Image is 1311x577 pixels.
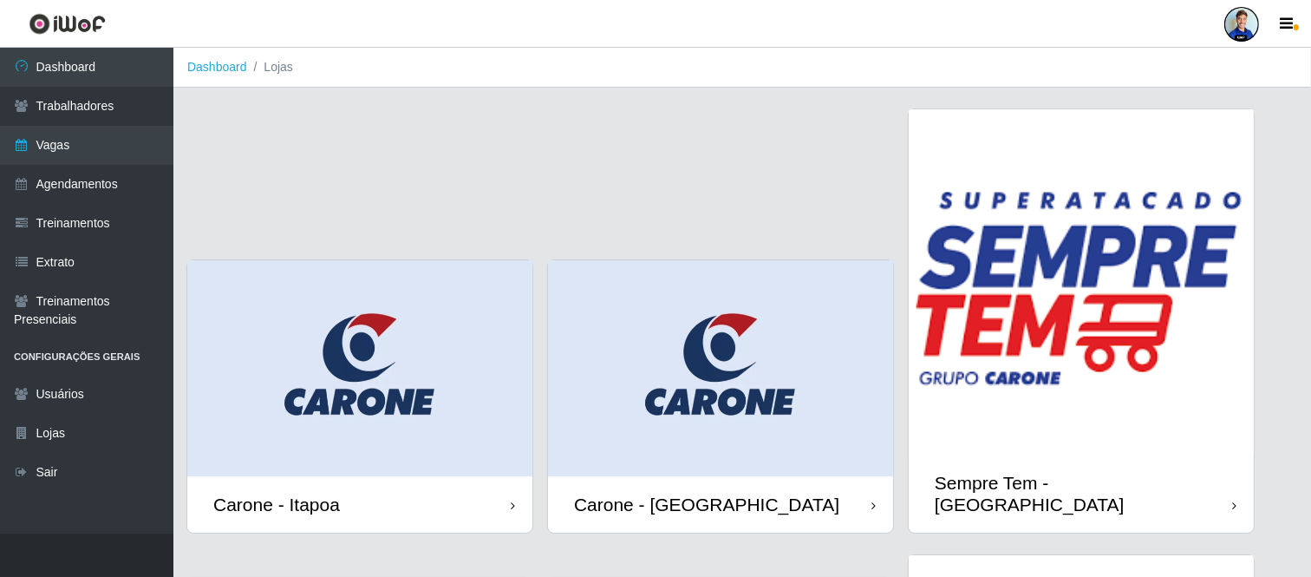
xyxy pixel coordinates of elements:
img: cardImg [187,260,532,476]
a: Carone - Itapoa [187,260,532,533]
a: Carone - [GEOGRAPHIC_DATA] [548,260,893,533]
a: Dashboard [187,60,247,74]
div: Sempre Tem - [GEOGRAPHIC_DATA] [935,472,1232,515]
nav: breadcrumb [173,48,1311,88]
a: Sempre Tem - [GEOGRAPHIC_DATA] [909,109,1254,533]
img: cardImg [548,260,893,476]
li: Lojas [247,58,293,76]
img: cardImg [909,109,1254,455]
img: CoreUI Logo [29,13,106,35]
div: Carone - Itapoa [213,494,340,515]
div: Carone - [GEOGRAPHIC_DATA] [574,494,839,515]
